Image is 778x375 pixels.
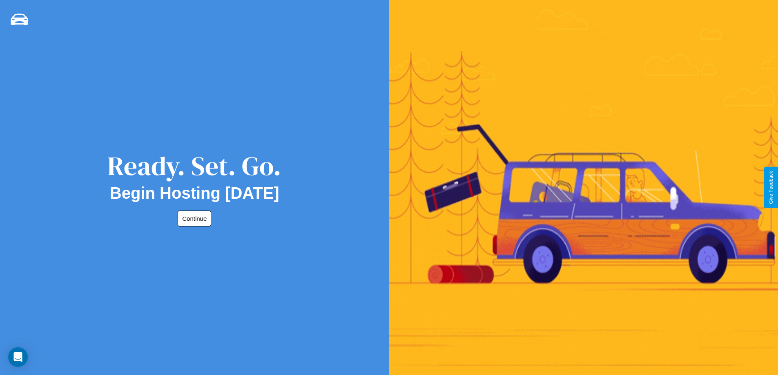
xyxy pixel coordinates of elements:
[768,171,774,204] div: Give Feedback
[178,211,211,226] button: Continue
[110,184,279,202] h2: Begin Hosting [DATE]
[107,148,281,184] div: Ready. Set. Go.
[8,347,28,367] div: Open Intercom Messenger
